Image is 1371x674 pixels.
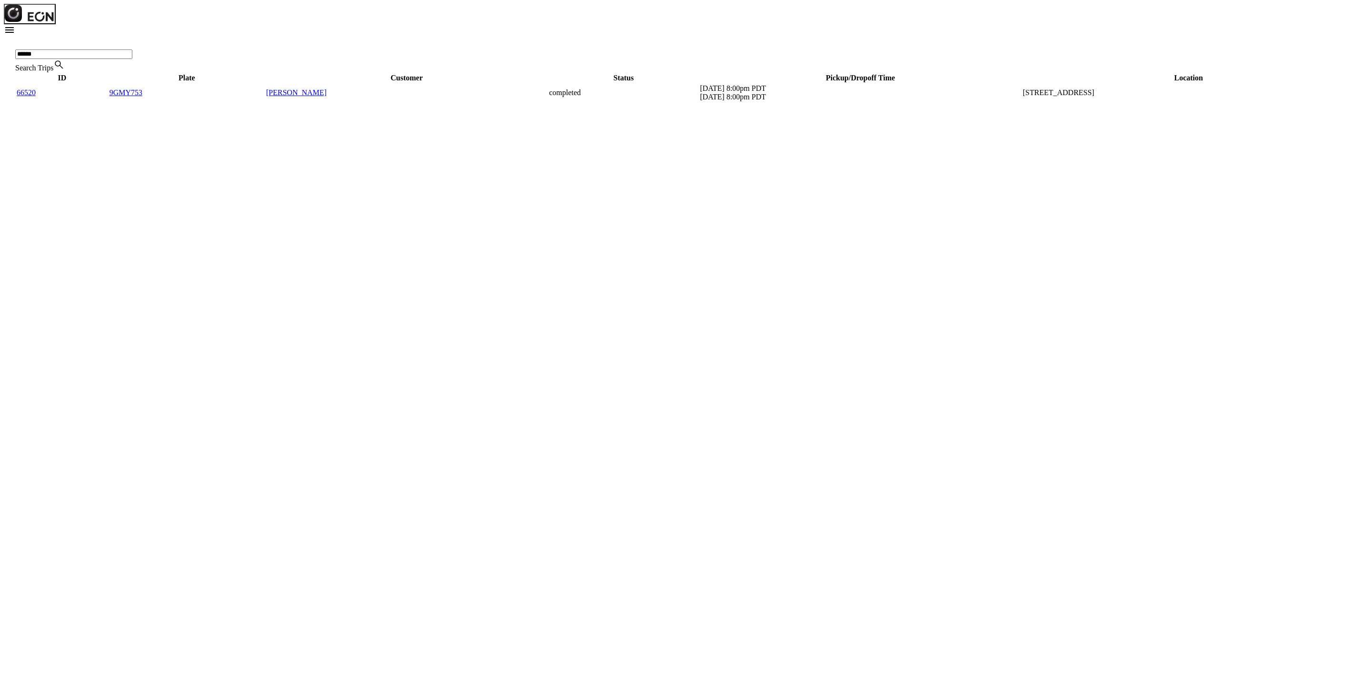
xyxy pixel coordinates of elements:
th: Customer [266,73,547,83]
label: Search Trips [15,64,53,72]
th: Location [1022,73,1355,83]
td: [STREET_ADDRESS] [1022,84,1355,102]
div: [DATE] 8:00pm PDT [700,84,1021,93]
a: 66520 [17,88,36,97]
a: 9GMY753 [109,88,142,97]
th: Status [548,73,698,83]
span: menu [4,24,15,36]
th: Pickup/Dropoff Time [699,73,1021,83]
td: completed [548,84,698,102]
th: Plate [109,73,265,83]
div: [DATE] 8:00pm PDT [700,93,1021,101]
a: [PERSON_NAME] [266,88,327,97]
th: ID [16,73,108,83]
